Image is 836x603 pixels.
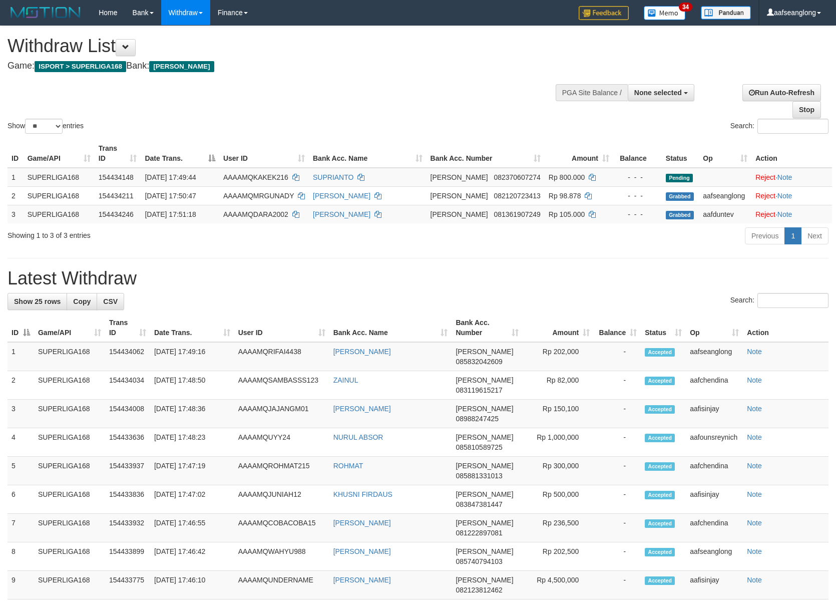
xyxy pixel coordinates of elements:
td: aafisinjay [686,400,743,428]
th: User ID: activate to sort column ascending [234,314,329,342]
span: Copy 083847381447 to clipboard [456,500,502,508]
td: SUPERLIGA168 [34,400,105,428]
a: Copy [67,293,97,310]
td: aafchendina [686,514,743,542]
td: Rp 500,000 [523,485,594,514]
span: [PERSON_NAME] [431,210,488,218]
span: Rp 105.000 [549,210,585,218]
td: 154434062 [105,342,150,371]
td: Rp 1,000,000 [523,428,594,457]
th: Bank Acc. Number: activate to sort column ascending [452,314,523,342]
span: [PERSON_NAME] [456,462,513,470]
td: 2 [8,371,34,400]
span: Accepted [645,377,675,385]
a: [PERSON_NAME] [313,192,370,200]
td: aafounsreynich [686,428,743,457]
td: 6 [8,485,34,514]
td: - [594,457,641,485]
a: Reject [755,192,775,200]
span: AAAAMQMRGUNADY [223,192,294,200]
td: - [594,400,641,428]
a: Note [747,376,762,384]
td: 9 [8,571,34,599]
span: Accepted [645,405,675,414]
td: 7 [8,514,34,542]
span: None selected [634,89,682,97]
span: [PERSON_NAME] [456,519,513,527]
td: - [594,542,641,571]
td: aafseanglong [686,342,743,371]
a: Reject [755,173,775,181]
span: [DATE] 17:49:44 [145,173,196,181]
span: Copy 081361907249 to clipboard [494,210,540,218]
td: - [594,342,641,371]
td: Rp 202,000 [523,342,594,371]
span: Copy 085832042609 to clipboard [456,358,502,366]
img: MOTION_logo.png [8,5,84,20]
a: Note [747,519,762,527]
a: Next [801,227,828,244]
td: [DATE] 17:48:50 [150,371,234,400]
span: Pending [666,174,693,182]
img: panduan.png [701,6,751,20]
span: Accepted [645,491,675,499]
a: Note [777,173,792,181]
td: 3 [8,400,34,428]
td: AAAAMQJAJANGM01 [234,400,329,428]
th: Status [662,139,699,168]
th: Status: activate to sort column ascending [641,314,686,342]
span: Copy 082123812462 to clipboard [456,586,502,594]
td: 8 [8,542,34,571]
select: Showentries [25,119,63,134]
span: 154434211 [99,192,134,200]
th: Trans ID: activate to sort column ascending [95,139,141,168]
td: aafisinjay [686,485,743,514]
th: Game/API: activate to sort column ascending [34,314,105,342]
th: ID [8,139,24,168]
td: Rp 82,000 [523,371,594,400]
th: Balance: activate to sort column ascending [594,314,641,342]
a: Note [747,490,762,498]
td: aafseanglong [686,542,743,571]
a: ZAINUL [333,376,358,384]
img: Feedback.jpg [579,6,629,20]
a: Show 25 rows [8,293,67,310]
span: [PERSON_NAME] [431,173,488,181]
td: [DATE] 17:47:02 [150,485,234,514]
a: Previous [745,227,785,244]
td: SUPERLIGA168 [34,542,105,571]
td: 154433775 [105,571,150,599]
td: SUPERLIGA168 [34,485,105,514]
th: Amount: activate to sort column ascending [545,139,613,168]
span: [PERSON_NAME] [456,547,513,555]
th: Bank Acc. Number: activate to sort column ascending [427,139,545,168]
span: Copy 085881331013 to clipboard [456,472,502,480]
td: Rp 150,100 [523,400,594,428]
td: AAAAMQUYY24 [234,428,329,457]
td: SUPERLIGA168 [34,371,105,400]
span: Grabbed [666,192,694,201]
td: AAAAMQRIFAI4438 [234,342,329,371]
a: 1 [784,227,801,244]
span: [PERSON_NAME] [456,405,513,413]
span: Copy [73,297,91,306]
label: Show entries [8,119,84,134]
span: Copy 083119615217 to clipboard [456,386,502,394]
span: ISPORT > SUPERLIGA168 [35,61,126,72]
td: · [751,205,832,223]
a: ROHMAT [333,462,363,470]
a: Note [747,348,762,356]
td: 1 [8,342,34,371]
th: Trans ID: activate to sort column ascending [105,314,150,342]
td: aafchendina [686,371,743,400]
a: NURUL ABSOR [333,433,383,441]
div: - - - [617,191,658,201]
td: [DATE] 17:46:42 [150,542,234,571]
span: Accepted [645,348,675,357]
span: AAAAMQKAKEK216 [223,173,288,181]
span: [PERSON_NAME] [456,490,513,498]
td: aafseanglong [699,186,751,205]
td: 5 [8,457,34,485]
span: Copy 081222897081 to clipboard [456,529,502,537]
span: Grabbed [666,211,694,219]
